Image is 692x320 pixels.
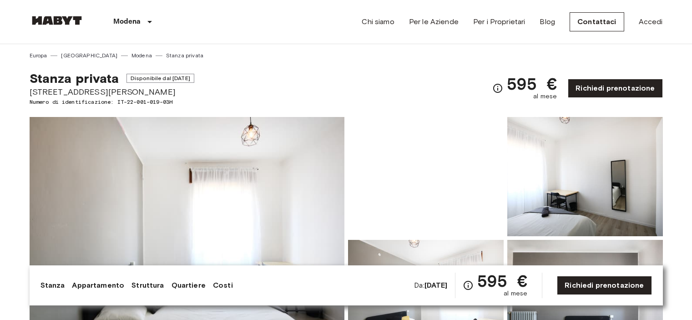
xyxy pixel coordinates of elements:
a: Contattaci [570,12,624,31]
a: Stanza [40,280,65,291]
span: Stanza privata [30,71,119,86]
a: Chi siamo [362,16,394,27]
span: al mese [504,289,527,298]
a: Per le Aziende [409,16,459,27]
span: Da: [414,280,447,290]
p: Modena [113,16,141,27]
img: Picture of unit IT-22-001-019-03H [507,117,663,236]
img: Picture of unit IT-22-001-019-03H [348,117,504,236]
span: Disponibile dal [DATE] [126,74,194,83]
a: Costi [213,280,233,291]
a: Accedi [639,16,663,27]
img: Habyt [30,16,84,25]
a: Blog [540,16,555,27]
a: Appartamento [72,280,124,291]
span: 595 € [477,273,528,289]
b: [DATE] [424,281,448,290]
span: [STREET_ADDRESS][PERSON_NAME] [30,86,194,98]
svg: Verifica i dettagli delle spese nella sezione 'Riassunto dei Costi'. Si prega di notare che gli s... [492,83,503,94]
a: Europa [30,51,47,60]
a: Richiedi prenotazione [568,79,662,98]
a: [GEOGRAPHIC_DATA] [61,51,117,60]
span: 595 € [507,76,557,92]
a: Modena [131,51,152,60]
a: Stanza privata [166,51,203,60]
svg: Verifica i dettagli delle spese nella sezione 'Riassunto dei Costi'. Si prega di notare che gli s... [463,280,474,291]
span: Numero di identificazione: IT-22-001-019-03H [30,98,194,106]
span: al mese [533,92,557,101]
a: Richiedi prenotazione [557,276,652,295]
a: Struttura [131,280,164,291]
a: Quartiere [172,280,206,291]
a: Per i Proprietari [473,16,525,27]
